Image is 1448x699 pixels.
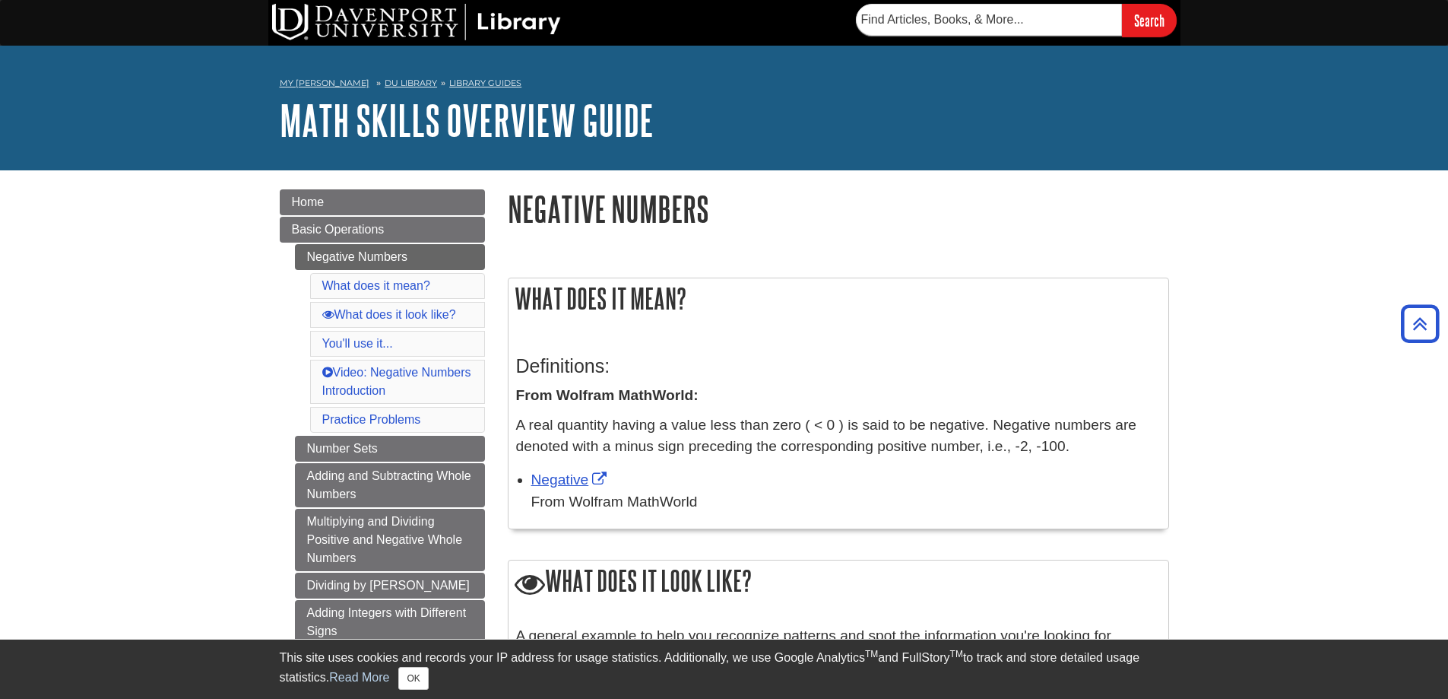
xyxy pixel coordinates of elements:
h2: What does it look like? [509,561,1168,604]
strong: From Wolfram MathWorld: [516,387,699,403]
div: From Wolfram MathWorld [531,491,1161,513]
a: Link opens in new window [531,472,611,488]
nav: breadcrumb [280,73,1169,97]
sup: TM [865,649,878,659]
p: A real quantity having a value less than zero ( < 0 ) is said to be negative. Negative numbers ar... [516,415,1161,459]
a: Adding and Subtracting Whole Numbers [295,463,485,507]
a: Adding Integers with Different Signs [295,600,485,644]
a: Back to Top [1396,313,1444,334]
h3: Definitions: [516,355,1161,377]
button: Close [398,667,428,690]
a: Home [280,189,485,215]
a: Practice Problems [322,413,421,426]
a: Number Sets [295,436,485,462]
a: Library Guides [449,78,521,88]
div: This site uses cookies and records your IP address for usage statistics. Additionally, we use Goo... [280,649,1169,690]
form: Searches DU Library's articles, books, and more [856,4,1177,37]
a: Video: Negative Numbers Introduction [322,366,471,397]
h1: Negative Numbers [508,189,1169,228]
a: You'll use it... [322,337,393,350]
sup: TM [950,649,963,659]
a: Basic Operations [280,217,485,243]
a: Math Skills Overview Guide [280,97,654,144]
img: DU Library [272,4,561,40]
input: Search [1122,4,1177,37]
a: What does it mean? [322,279,430,292]
a: What does it look like? [322,308,456,321]
a: Multiplying and Dividing Positive and Negative Whole Numbers [295,509,485,571]
h2: What does it mean? [509,278,1168,319]
p: A general example to help you recognize patterns and spot the information you're looking for [516,625,1161,647]
a: Dividing by [PERSON_NAME] [295,573,485,599]
input: Find Articles, Books, & More... [856,4,1122,36]
span: Basic Operations [292,223,385,236]
a: Negative Numbers [295,244,485,270]
a: My [PERSON_NAME] [280,77,369,90]
span: Home [292,195,325,208]
a: Read More [329,671,389,684]
a: DU Library [385,78,437,88]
